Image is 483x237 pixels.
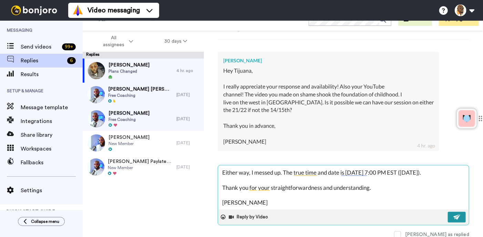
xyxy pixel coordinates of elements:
span: QUICK START GUIDE [6,209,55,214]
div: 4 hr. ago [417,142,435,149]
span: Free Coaching [108,93,173,98]
span: [PERSON_NAME] [109,134,150,141]
span: [PERSON_NAME] [PERSON_NAME] [108,86,173,93]
span: Share library [21,131,83,139]
button: All assignees [84,32,149,51]
div: 99 + [62,43,76,50]
img: send-white.svg [453,214,461,220]
span: Integrations [21,117,83,125]
textarea: Bro! Thank you for acknowledging my work! I messed this message up so bad. My apologies for not j... [218,165,469,209]
span: [PERSON_NAME] [109,110,150,117]
img: vm-color.svg [72,5,83,16]
img: 28e032e4-57a9-4eed-8c77-332f14a3285c-thumb.jpg [88,62,105,79]
a: [PERSON_NAME]New Member[DATE] [83,131,204,155]
span: Settings [21,186,83,195]
span: [PERSON_NAME] Paylater [PERSON_NAME] [108,158,173,165]
div: 6 [67,57,76,64]
div: [DATE] [176,116,201,122]
div: [DATE] [176,92,201,97]
img: 55a2c0f2-a670-41f7-8644-3fc67b86ecd6-thumb.jpg [88,134,105,152]
span: Send videos [21,43,59,51]
a: [PERSON_NAME] Paylater [PERSON_NAME]New Member[DATE] [83,155,204,179]
span: Fallbacks [21,158,83,167]
span: Video messaging [88,6,140,15]
span: Plans Changed [109,69,150,74]
span: Message template [21,103,83,112]
span: Collapse menu [31,219,59,224]
div: [DATE] [176,140,201,146]
button: 30 days [149,35,203,48]
a: [PERSON_NAME]Free Coaching[DATE] [83,107,204,131]
a: [PERSON_NAME] [PERSON_NAME]Free Coaching[DATE] [83,83,204,107]
button: Collapse menu [18,217,65,226]
img: bj-logo-header-white.svg [8,6,60,15]
div: [DATE] [176,164,201,170]
span: Workspaces [21,145,83,153]
span: New Member [108,165,173,171]
div: Replies [83,52,204,59]
img: aadbc013-c2d7-4541-acb4-c0d68d76b85e-thumb.jpg [87,158,104,176]
span: Replies [21,56,64,65]
img: 48d90861-9b4c-4d24-ba92-7740182d2aa9-thumb.jpg [88,110,105,127]
button: Reply by Video [228,212,270,222]
a: [PERSON_NAME]Plans Changed4 hr. ago [83,59,204,83]
div: 4 hr. ago [176,68,201,73]
span: Results [21,70,83,79]
div: Hey Tijuana, I really appreciate your response and availability! Also your YouTube channel! The v... [223,67,434,145]
span: Free Coaching [109,117,150,122]
img: 3c7731fe-347c-4a32-a53d-d4aac9e5c19d-thumb.jpg [88,86,105,103]
span: [PERSON_NAME] [109,62,150,69]
span: New Member [109,141,150,146]
div: [PERSON_NAME] [223,57,434,64]
span: All assignees [100,34,127,48]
